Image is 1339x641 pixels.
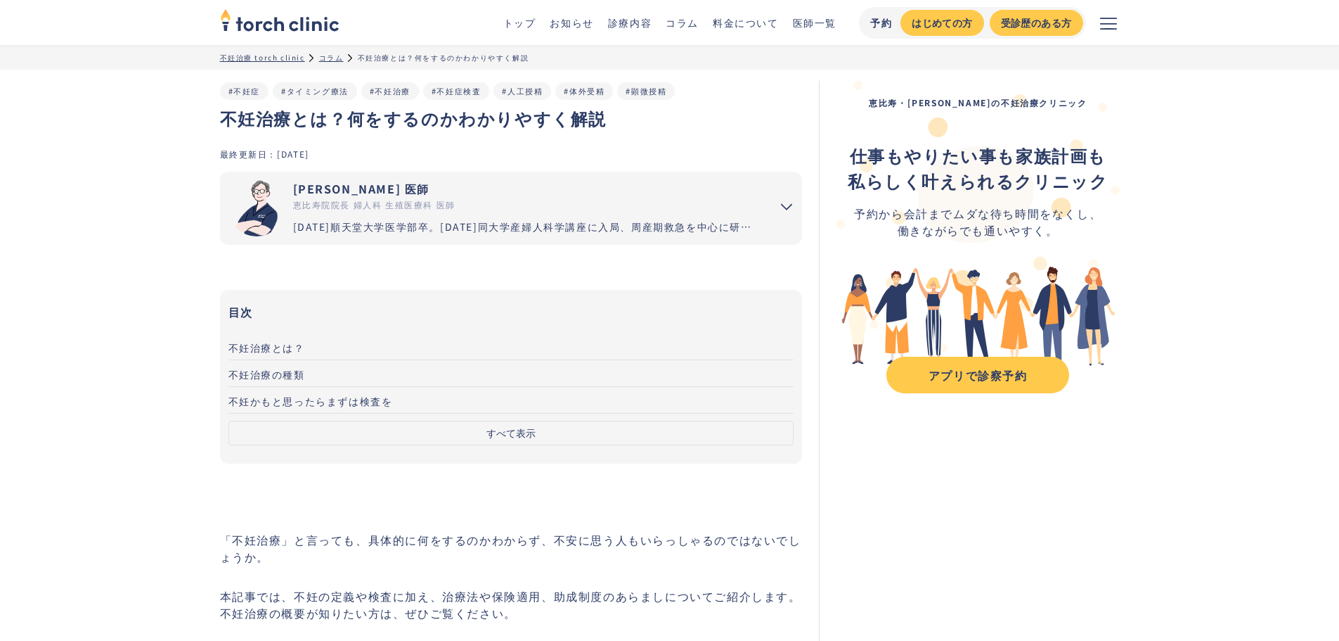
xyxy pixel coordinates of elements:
[870,15,892,30] div: 予約
[220,4,339,35] img: torch clinic
[220,172,803,245] summary: 市山 卓彦 [PERSON_NAME] 医師 恵比寿院院長 婦人科 生殖医療科 医師 [DATE]順天堂大学医学部卒。[DATE]同大学産婦人科学講座に入局、周産期救急を中心に研鑽を重ねる。[D...
[220,52,305,63] a: 不妊治療 torch clinic
[220,148,278,160] div: 最終更新日：
[869,96,1087,108] strong: 恵比寿・[PERSON_NAME]の不妊治療クリニック
[293,180,761,197] div: [PERSON_NAME] 医師
[220,106,803,131] h1: 不妊治療とは？何をするのかわかりやすく解説
[912,15,972,30] div: はじめての方
[228,421,794,445] button: すべて表示
[850,143,1106,167] strong: 仕事もやりたい事も家族計画も
[319,52,344,63] a: コラム
[713,15,779,30] a: 料金について
[228,180,285,236] img: 市山 卓彦
[228,360,794,387] a: 不妊治療の種類
[358,52,529,63] div: 不妊治療とは？何をするのかわかりやすく解説
[432,85,481,96] a: #不妊症検査
[228,387,794,414] a: 不妊かもと思ったらまずは検査を
[228,85,260,96] a: #不妊症
[293,220,761,234] div: [DATE]順天堂大学医学部卒。[DATE]同大学産婦人科学講座に入局、周産期救急を中心に研鑽を重ねる。[DATE]国内有数の不妊治療施設セントマザー産婦人科医院で、女性不妊症のみでなく男性不妊...
[277,148,309,160] div: [DATE]
[900,10,983,36] a: はじめての方
[503,15,536,30] a: トップ
[1001,15,1072,30] div: 受診歴のある方
[220,531,803,565] p: 「不妊治療」と言っても、具体的に何をするのかわからず、不安に思う人もいらっしゃるのではないでしょうか。
[220,10,339,35] a: home
[848,143,1108,193] div: ‍ ‍
[228,394,393,408] span: 不妊かもと思ったらまずは検査を
[220,588,803,621] p: 本記事では、不妊の定義や検査に加え、治療法や保険適用、助成制度のあらましについてご紹介します。不妊治療の概要が知りたい方は、ぜひご覧ください。
[626,85,666,96] a: #顕微授精
[666,15,699,30] a: コラム
[228,301,794,322] h3: 目次
[886,357,1069,393] a: アプリで診察予約
[990,10,1083,36] a: 受診歴のある方
[848,168,1108,193] strong: 私らしく叶えられるクリニック
[899,367,1056,383] div: アプリで診察予約
[564,85,604,96] a: #体外受精
[502,85,543,96] a: #人工授精
[370,85,410,96] a: #不妊治療
[848,205,1108,239] div: 予約から会計までムダな待ち時間をなくし、 働きながらでも通いやすく。
[228,367,305,381] span: 不妊治療の種類
[793,15,836,30] a: 医師一覧
[608,15,652,30] a: 診療内容
[281,85,349,96] a: #タイミング療法
[228,341,305,355] span: 不妊治療とは？
[293,198,761,211] div: 恵比寿院院長 婦人科 生殖医療科 医師
[220,52,1120,63] ul: パンくずリスト
[220,172,761,245] a: [PERSON_NAME] 医師 恵比寿院院長 婦人科 生殖医療科 医師 [DATE]順天堂大学医学部卒。[DATE]同大学産婦人科学講座に入局、周産期救急を中心に研鑽を重ねる。[DATE]国内...
[550,15,593,30] a: お知らせ
[228,334,794,360] a: 不妊治療とは？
